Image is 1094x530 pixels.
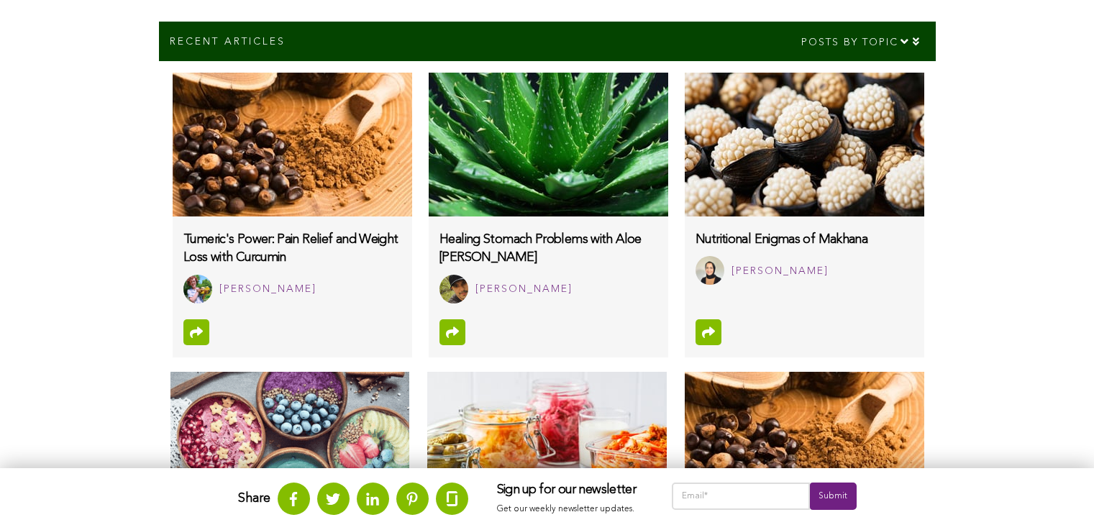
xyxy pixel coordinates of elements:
[475,280,573,298] div: [PERSON_NAME]
[183,275,212,303] img: Rachel Thomas
[810,483,856,510] input: Submit
[731,262,829,280] div: [PERSON_NAME]
[238,492,270,505] strong: Share
[696,256,724,285] img: Dr. Sana Mian
[429,73,667,216] img: aloe-vera-benefits
[497,483,643,498] h3: Sign up for our newsletter
[685,372,924,516] img: 10-surprising-health-benefits-of-guarana:-boosting-energy-and-healing
[790,22,936,61] div: Posts by topic
[497,501,643,517] p: Get our weekly newsletter updates.
[685,216,924,296] a: Nutritional Enigmas of Makhana Dr. Sana Mian [PERSON_NAME]
[170,35,286,48] p: Recent Articles
[696,231,913,249] h3: Nutritional Enigmas of Makhana
[429,216,667,314] a: Healing Stomach Problems with Aloe [PERSON_NAME] Jose Diaz [PERSON_NAME]
[219,280,316,298] div: [PERSON_NAME]
[439,231,657,267] h3: Healing Stomach Problems with Aloe [PERSON_NAME]
[173,216,411,314] a: Tumeric's Power: Pain Relief and Weight Loss with Curcumin Rachel Thomas [PERSON_NAME]
[427,372,666,516] img: fermented-foods-gut-health-mental-wellbeing
[447,491,457,506] img: glassdoor.svg
[439,275,468,303] img: Jose Diaz
[672,483,811,510] input: Email*
[183,231,401,267] h3: Tumeric's Power: Pain Relief and Weight Loss with Curcumin
[685,73,924,216] img: makhanas-are-superfoods
[173,73,411,216] img: tumerics-power-pain-relief-and-weight-loss-with-curcumin
[1022,461,1094,530] iframe: Chat Widget
[170,372,409,516] img: wellness-in-a-bowl-savor-the-goodness-of-vegan-acai-bowls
